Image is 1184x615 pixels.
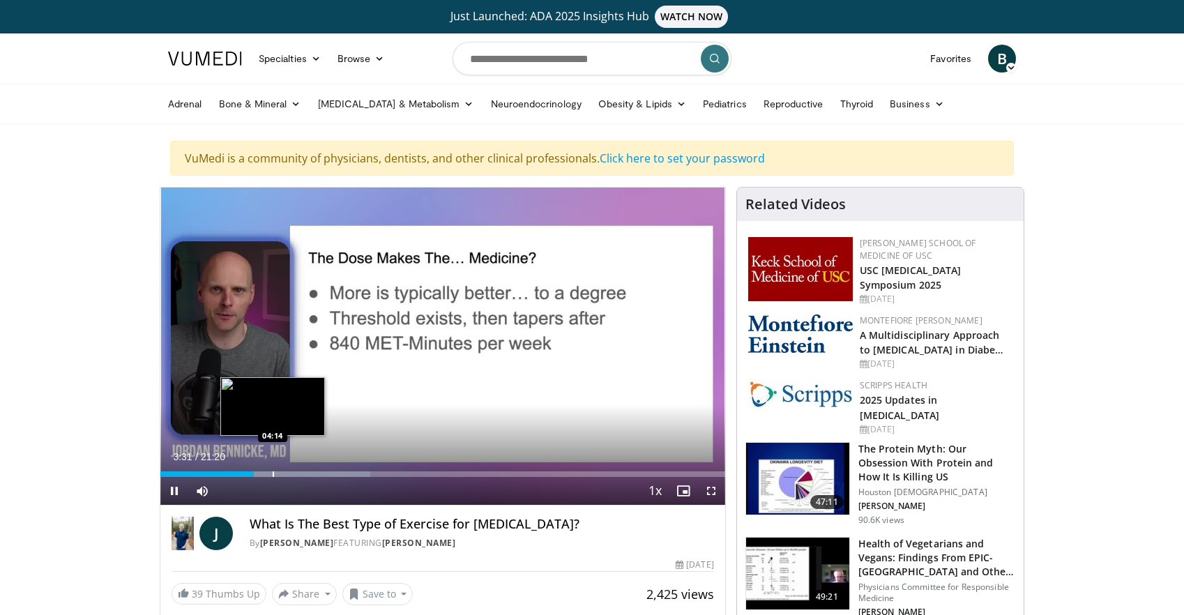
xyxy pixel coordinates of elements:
a: Click here to set your password [600,151,765,166]
img: 7b941f1f-d101-407a-8bfa-07bd47db01ba.png.150x105_q85_autocrop_double_scale_upscale_version-0.2.jpg [748,237,853,301]
img: c9f2b0b7-b02a-4276-a72a-b0cbb4230bc1.jpg.150x105_q85_autocrop_double_scale_upscale_version-0.2.jpg [748,379,853,408]
span: 3:31 [173,451,192,462]
button: Pause [160,477,188,505]
a: 47:11 The Protein Myth: Our Obsession With Protein and How It Is Killing US Houston [DEMOGRAPHIC_... [745,442,1015,526]
a: Reproductive [755,90,832,118]
a: Bone & Mineral [211,90,310,118]
a: Pediatrics [695,90,755,118]
p: Physicians Committee for Responsible Medicine [858,582,1015,604]
h4: What Is The Best Type of Exercise for [MEDICAL_DATA]? [250,517,714,532]
button: Fullscreen [697,477,725,505]
div: [DATE] [860,358,1012,370]
div: [DATE] [860,423,1012,436]
a: Montefiore [PERSON_NAME] [860,314,982,326]
a: J [199,517,233,550]
a: Specialties [250,45,329,73]
button: Share [272,583,337,605]
p: Houston [DEMOGRAPHIC_DATA] [858,487,1015,498]
h4: Related Videos [745,196,846,213]
img: Dr. Jordan Rennicke [172,517,194,550]
button: Save to [342,583,413,605]
a: Adrenal [160,90,211,118]
div: [DATE] [676,559,713,571]
a: [PERSON_NAME] [382,537,456,549]
h3: Health of Vegetarians and Vegans: Findings From EPIC-[GEOGRAPHIC_DATA] and Othe… [858,537,1015,579]
a: Browse [329,45,393,73]
a: A Multidisciplinary Approach to [MEDICAL_DATA] in Diabe… [860,328,1004,356]
a: 39 Thumbs Up [172,583,266,605]
span: 39 [192,587,203,600]
span: 49:21 [810,590,844,604]
img: VuMedi Logo [168,52,242,66]
a: [PERSON_NAME] [260,537,334,549]
span: / [195,451,198,462]
div: VuMedi is a community of physicians, dentists, and other clinical professionals. [170,141,1014,176]
a: Business [881,90,952,118]
img: b7b8b05e-5021-418b-a89a-60a270e7cf82.150x105_q85_crop-smart_upscale.jpg [746,443,849,515]
a: [MEDICAL_DATA] & Metabolism [310,90,483,118]
a: USC [MEDICAL_DATA] Symposium 2025 [860,264,962,291]
span: WATCH NOW [655,6,729,28]
img: 606f2b51-b844-428b-aa21-8c0c72d5a896.150x105_q85_crop-smart_upscale.jpg [746,538,849,610]
a: Just Launched: ADA 2025 Insights HubWATCH NOW [170,6,1014,28]
span: 47:11 [810,495,844,509]
img: image.jpeg [220,377,325,436]
h3: The Protein Myth: Our Obsession With Protein and How It Is Killing US [858,442,1015,484]
p: 90.6K views [858,515,904,526]
a: Obesity & Lipids [590,90,695,118]
video-js: Video Player [160,188,725,506]
div: [DATE] [860,293,1012,305]
button: Playback Rate [642,477,669,505]
a: Thyroid [832,90,882,118]
p: [PERSON_NAME] [858,501,1015,512]
a: [PERSON_NAME] School of Medicine of USC [860,237,976,261]
img: b0142b4c-93a1-4b58-8f91-5265c282693c.png.150x105_q85_autocrop_double_scale_upscale_version-0.2.png [748,314,853,353]
a: Favorites [922,45,980,73]
div: Progress Bar [160,471,725,477]
span: 21:20 [201,451,225,462]
span: 2,425 views [646,586,714,602]
a: Neuroendocrinology [483,90,590,118]
div: By FEATURING [250,537,714,549]
input: Search topics, interventions [453,42,731,75]
a: Scripps Health [860,379,927,391]
a: 2025 Updates in [MEDICAL_DATA] [860,393,939,421]
a: B [988,45,1016,73]
button: Enable picture-in-picture mode [669,477,697,505]
button: Mute [188,477,216,505]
